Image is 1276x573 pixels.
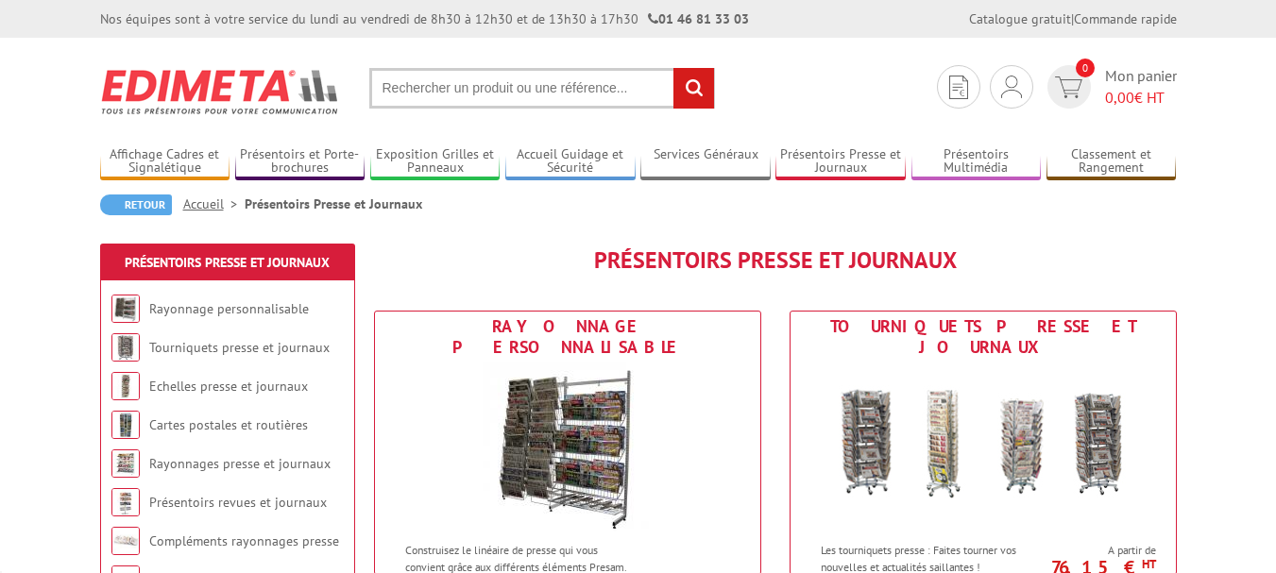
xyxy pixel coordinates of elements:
[149,339,330,356] a: Tourniquets presse et journaux
[369,68,715,109] input: Rechercher un produit ou une référence...
[374,248,1177,273] h1: Présentoirs Presse et Journaux
[969,10,1071,27] a: Catalogue gratuit
[100,146,230,177] a: Affichage Cadres et Signalétique
[1043,65,1177,109] a: devis rapide 0 Mon panier 0,00€ HT
[370,146,501,177] a: Exposition Grilles et Panneaux
[1105,65,1177,109] span: Mon panier
[795,316,1171,358] div: Tourniquets presse et journaux
[648,10,749,27] strong: 01 46 81 33 03
[111,449,140,478] img: Rayonnages presse et journaux
[1046,146,1177,177] a: Classement et Rangement
[483,362,653,532] img: Rayonnage personnalisable
[969,9,1177,28] div: |
[125,254,330,271] a: Présentoirs Presse et Journaux
[111,295,140,323] img: Rayonnage personnalisable
[1142,556,1156,572] sup: HT
[100,194,172,215] a: Retour
[235,146,366,177] a: Présentoirs et Porte-brochures
[505,146,636,177] a: Accueil Guidage et Sécurité
[149,455,331,472] a: Rayonnages presse et journaux
[245,194,422,213] li: Présentoirs Presse et Journaux
[1076,59,1095,77] span: 0
[775,146,906,177] a: Présentoirs Presse et Journaux
[149,300,309,317] a: Rayonnage personnalisable
[1060,543,1156,558] span: A partir de
[1050,562,1156,573] p: 76.15 €
[149,494,327,511] a: Présentoirs revues et journaux
[183,195,245,212] a: Accueil
[1105,87,1177,109] span: € HT
[1001,76,1022,98] img: devis rapide
[111,411,140,439] img: Cartes postales et routières
[380,316,756,358] div: Rayonnage personnalisable
[149,532,339,549] a: Compléments rayonnages presse
[100,9,749,28] div: Nos équipes sont à votre service du lundi au vendredi de 8h30 à 12h30 et de 13h30 à 17h30
[111,333,140,362] img: Tourniquets presse et journaux
[100,57,341,126] img: Edimeta
[1055,76,1082,98] img: devis rapide
[949,76,968,99] img: devis rapide
[149,378,308,395] a: Echelles presse et journaux
[149,416,308,433] a: Cartes postales et routières
[640,146,771,177] a: Services Généraux
[111,372,140,400] img: Echelles presse et journaux
[111,488,140,516] img: Présentoirs revues et journaux
[673,68,714,109] input: rechercher
[808,362,1158,532] img: Tourniquets presse et journaux
[1105,88,1134,107] span: 0,00
[911,146,1042,177] a: Présentoirs Multimédia
[111,527,140,555] img: Compléments rayonnages presse
[1074,10,1177,27] a: Commande rapide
